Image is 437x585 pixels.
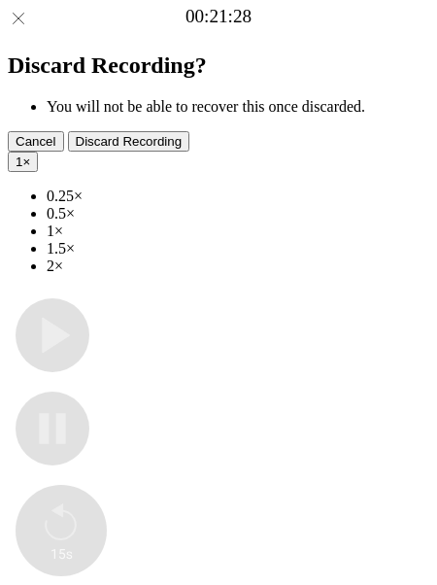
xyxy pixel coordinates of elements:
a: 00:21:28 [185,6,252,27]
button: 1× [8,152,38,172]
li: You will not be able to recover this once discarded. [47,98,429,116]
li: 1× [47,223,429,240]
li: 0.5× [47,205,429,223]
li: 0.25× [47,188,429,205]
li: 2× [47,258,429,275]
button: Discard Recording [68,131,190,152]
h2: Discard Recording? [8,52,429,79]
button: Cancel [8,131,64,152]
span: 1 [16,155,22,169]
li: 1.5× [47,240,429,258]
